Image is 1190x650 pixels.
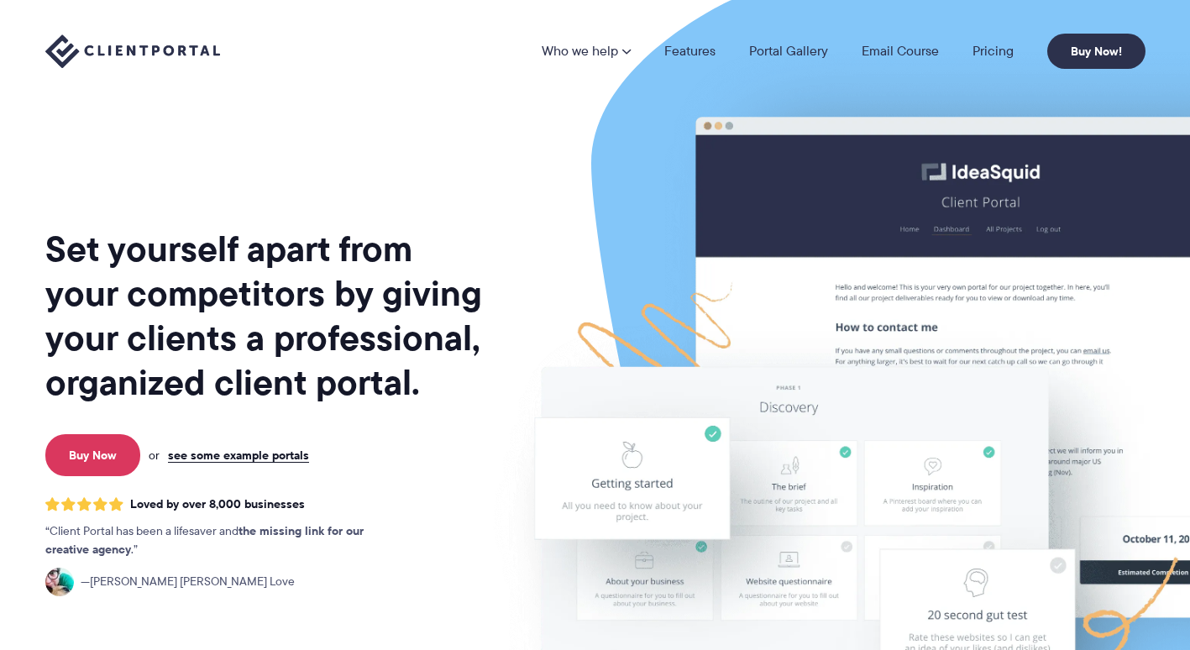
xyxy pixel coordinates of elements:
a: see some example portals [168,448,309,463]
a: Features [664,45,716,58]
p: Client Portal has been a lifesaver and . [45,522,398,559]
a: Buy Now [45,434,140,476]
span: Loved by over 8,000 businesses [130,497,305,511]
a: Pricing [972,45,1014,58]
span: or [149,448,160,463]
h1: Set yourself apart from your competitors by giving your clients a professional, organized client ... [45,227,485,405]
a: Buy Now! [1047,34,1145,69]
a: Who we help [542,45,631,58]
a: Email Course [862,45,939,58]
span: [PERSON_NAME] [PERSON_NAME] Love [81,573,295,591]
strong: the missing link for our creative agency [45,522,364,558]
a: Portal Gallery [749,45,828,58]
